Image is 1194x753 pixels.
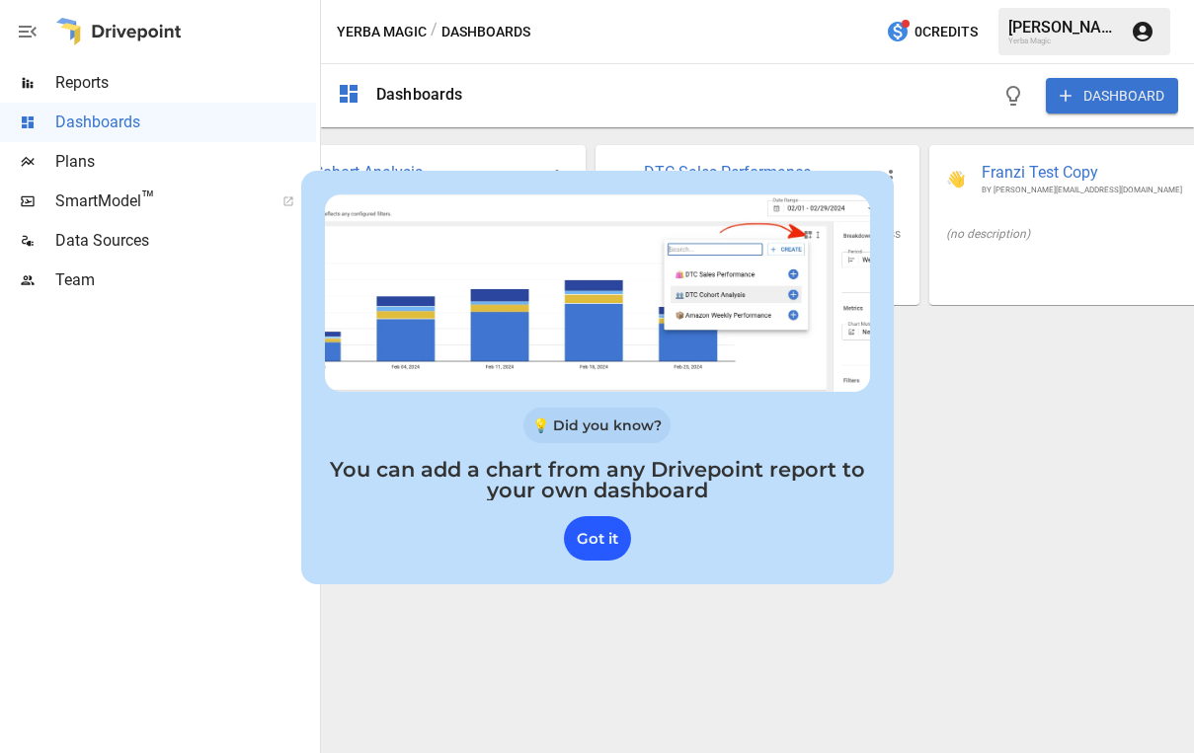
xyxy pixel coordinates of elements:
span: Data Sources [55,229,316,253]
span: Cohort Analysis [313,162,536,185]
div: [PERSON_NAME] [1008,18,1119,37]
span: 0 Credits [915,20,978,44]
div: / [431,20,438,44]
span: ™ [141,187,155,211]
button: DASHBOARD [1046,78,1178,113]
span: DTC Sales Performance [644,162,871,185]
span: Dashboards [55,111,316,134]
div: 👋 [946,170,966,188]
span: Reports [55,71,316,95]
div: Dashboards [376,85,463,104]
span: SmartModel [55,189,261,213]
button: Yerba Magic [337,20,427,44]
div: Yerba Magic [1008,37,1119,45]
span: Team [55,268,316,292]
span: Plans [55,150,316,174]
button: 0Credits [878,14,986,50]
